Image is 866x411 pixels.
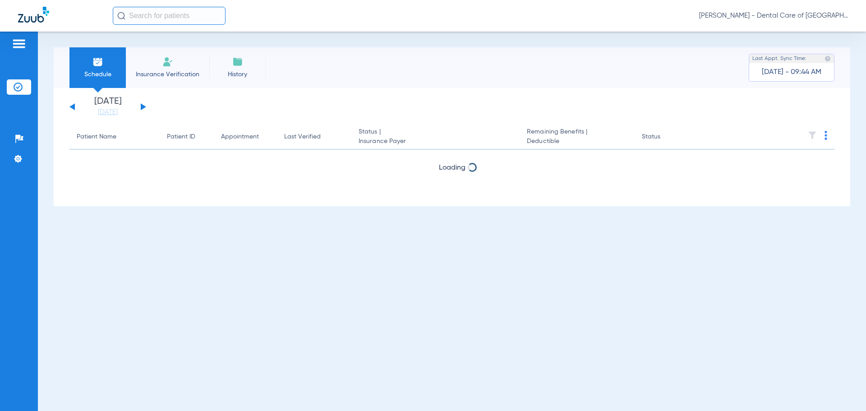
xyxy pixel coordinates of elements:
span: Last Appt. Sync Time: [752,54,806,63]
th: Remaining Benefits | [520,125,634,150]
img: Schedule [92,56,103,67]
div: Appointment [221,132,270,142]
li: [DATE] [81,97,135,117]
span: Deductible [527,137,627,146]
img: History [232,56,243,67]
span: Loading [439,164,465,171]
div: Patient ID [167,132,207,142]
img: Zuub Logo [18,7,49,23]
img: hamburger-icon [12,38,26,49]
img: Search Icon [117,12,125,20]
span: [PERSON_NAME] - Dental Care of [GEOGRAPHIC_DATA] [699,11,848,20]
span: History [216,70,259,79]
span: Insurance Verification [133,70,203,79]
span: Insurance Payer [359,137,512,146]
a: [DATE] [81,108,135,117]
div: Patient Name [77,132,116,142]
img: Manual Insurance Verification [162,56,173,67]
span: Schedule [76,70,119,79]
div: Last Verified [284,132,344,142]
img: filter.svg [808,131,817,140]
span: [DATE] - 09:44 AM [762,68,821,77]
th: Status | [351,125,520,150]
div: Patient ID [167,132,195,142]
div: Appointment [221,132,259,142]
div: Last Verified [284,132,321,142]
input: Search for patients [113,7,226,25]
img: group-dot-blue.svg [825,131,827,140]
th: Status [635,125,696,150]
img: last sync help info [825,55,831,62]
div: Patient Name [77,132,152,142]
